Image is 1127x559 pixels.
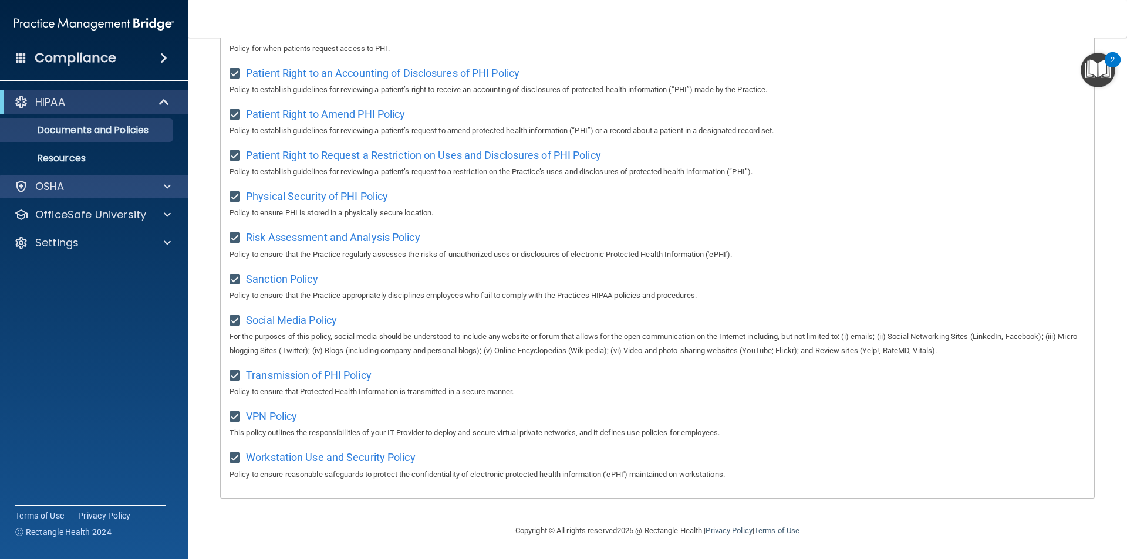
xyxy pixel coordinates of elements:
[35,179,65,194] p: OSHA
[230,289,1085,303] p: Policy to ensure that the Practice appropriately disciplines employees who fail to comply with th...
[230,83,1085,97] p: Policy to establish guidelines for reviewing a patient’s right to receive an accounting of disclo...
[246,149,601,161] span: Patient Right to Request a Restriction on Uses and Disclosures of PHI Policy
[246,67,519,79] span: Patient Right to an Accounting of Disclosures of PHI Policy
[15,510,64,521] a: Terms of Use
[246,273,318,285] span: Sanction Policy
[230,248,1085,262] p: Policy to ensure that the Practice regularly assesses the risks of unauthorized uses or disclosur...
[14,95,170,109] a: HIPAA
[706,526,752,535] a: Privacy Policy
[230,165,1085,179] p: Policy to establish guidelines for reviewing a patient’s request to a restriction on the Practice...
[230,426,1085,440] p: This policy outlines the responsibilities of your IT Provider to deploy and secure virtual privat...
[35,50,116,66] h4: Compliance
[1081,53,1115,87] button: Open Resource Center, 2 new notifications
[230,124,1085,138] p: Policy to establish guidelines for reviewing a patient’s request to amend protected health inform...
[754,526,799,535] a: Terms of Use
[35,236,79,250] p: Settings
[230,42,1085,56] p: Policy for when patients request access to PHI.
[78,510,131,521] a: Privacy Policy
[246,410,297,422] span: VPN Policy
[443,512,872,550] div: Copyright © All rights reserved 2025 @ Rectangle Health | |
[14,179,171,194] a: OSHA
[8,124,168,136] p: Documents and Policies
[230,467,1085,482] p: Policy to ensure reasonable safeguards to protect the confidentiality of electronic protected hea...
[246,451,416,463] span: Workstation Use and Security Policy
[230,385,1085,399] p: Policy to ensure that Protected Health Information is transmitted in a secure manner.
[1111,60,1115,75] div: 2
[14,236,171,250] a: Settings
[14,12,174,36] img: PMB logo
[8,153,168,164] p: Resources
[230,330,1085,358] p: For the purposes of this policy, social media should be understood to include any website or foru...
[35,208,146,222] p: OfficeSafe University
[246,190,388,202] span: Physical Security of PHI Policy
[246,108,405,120] span: Patient Right to Amend PHI Policy
[230,206,1085,220] p: Policy to ensure PHI is stored in a physically secure location.
[246,231,420,243] span: Risk Assessment and Analysis Policy
[14,208,171,222] a: OfficeSafe University
[246,314,337,326] span: Social Media Policy
[246,369,372,381] span: Transmission of PHI Policy
[15,526,112,538] span: Ⓒ Rectangle Health 2024
[35,95,65,109] p: HIPAA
